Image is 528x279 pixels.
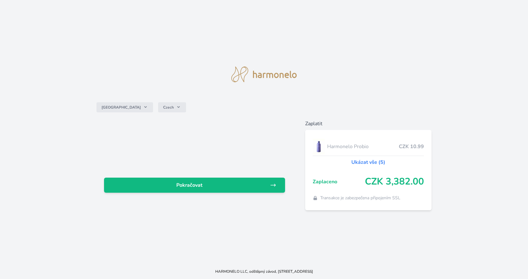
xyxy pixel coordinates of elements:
[365,176,424,187] span: CZK 3,382.00
[96,102,153,112] button: [GEOGRAPHIC_DATA]
[158,102,186,112] button: Czech
[163,105,174,110] span: Czech
[305,120,432,127] h6: Zaplatit
[104,178,285,193] a: Pokračovat
[313,139,325,154] img: CLEAN_PROBIO_se_stinem_x-lo.jpg
[320,195,400,201] span: Transakce je zabezpečena připojením SSL
[102,105,141,110] span: [GEOGRAPHIC_DATA]
[327,143,399,150] span: Harmonelo Probio
[109,181,270,189] span: Pokračovat
[313,178,365,185] span: Zaplaceno
[399,143,424,150] span: CZK 10.99
[351,158,385,166] a: Ukázat vše (5)
[231,67,297,82] img: logo.svg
